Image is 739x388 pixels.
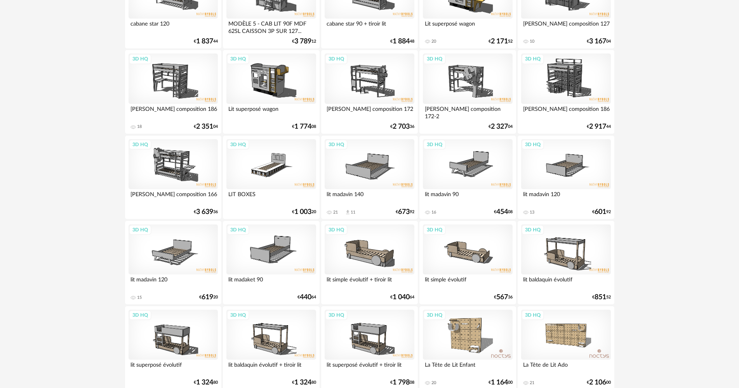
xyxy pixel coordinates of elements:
[325,360,414,375] div: lit superposé évolutif + tiroir lit
[589,39,606,44] span: 3 167
[390,295,414,300] div: € 64
[196,209,213,215] span: 3 639
[390,124,414,129] div: € 36
[518,221,614,305] a: 3D HQ lit baldaquin évolutif €85152
[494,209,513,215] div: € 08
[587,124,611,129] div: € 44
[491,39,508,44] span: 2 171
[325,274,414,290] div: lit simple évolutif + tiroir lit
[321,221,417,305] a: 3D HQ lit simple évolutif + tiroir lit €1 04064
[398,209,410,215] span: 673
[321,136,417,219] a: 3D HQ lit madavin 140 21 Download icon 11 €67392
[292,124,316,129] div: € 08
[496,295,508,300] span: 567
[592,295,611,300] div: € 52
[202,295,213,300] span: 619
[333,210,338,215] div: 21
[390,380,414,385] div: € 08
[351,210,355,215] div: 11
[423,54,446,64] div: 3D HQ
[521,360,610,375] div: La Tête de Lit Ado
[530,380,534,386] div: 21
[129,360,218,375] div: lit superposé évolutif
[423,104,512,119] div: [PERSON_NAME] composition 172-2
[522,140,544,150] div: 3D HQ
[129,225,151,235] div: 3D HQ
[587,380,611,385] div: € 00
[125,50,221,134] a: 3D HQ [PERSON_NAME] composition 186 18 €2 35104
[530,210,534,215] div: 13
[125,221,221,305] a: 3D HQ lit madavin 120 15 €61920
[129,189,218,205] div: [PERSON_NAME] composition 166
[522,54,544,64] div: 3D HQ
[226,274,316,290] div: lit madaket 90
[595,209,606,215] span: 601
[518,50,614,134] a: 3D HQ [PERSON_NAME] composition 186 €2 91744
[345,209,351,215] span: Download icon
[522,310,544,320] div: 3D HQ
[129,54,151,64] div: 3D HQ
[595,295,606,300] span: 851
[321,50,417,134] a: 3D HQ [PERSON_NAME] composition 172 €2 70336
[223,50,319,134] a: 3D HQ Lit superposé wagon €1 77408
[194,124,218,129] div: € 04
[292,380,316,385] div: € 80
[297,295,316,300] div: € 64
[199,295,218,300] div: € 20
[491,380,508,385] span: 1 164
[521,274,610,290] div: lit baldaquin évolutif
[325,104,414,119] div: [PERSON_NAME] composition 172
[325,189,414,205] div: lit madavin 140
[125,136,221,219] a: 3D HQ [PERSON_NAME] composition 166 €3 63936
[423,189,512,205] div: lit madavin 90
[522,225,544,235] div: 3D HQ
[393,124,410,129] span: 2 703
[196,124,213,129] span: 2 351
[194,39,218,44] div: € 44
[226,19,316,34] div: MODÈLE 5 - CAB LIT 90F MDF 62SL CAISSON 3P SUR 127...
[325,225,348,235] div: 3D HQ
[390,39,414,44] div: € 48
[292,209,316,215] div: € 20
[137,124,142,129] div: 18
[226,104,316,119] div: Lit superposé wagon
[489,39,513,44] div: € 52
[489,124,513,129] div: € 04
[423,140,446,150] div: 3D HQ
[589,380,606,385] span: 2 106
[431,210,436,215] div: 16
[393,39,410,44] span: 1 884
[419,221,516,305] a: 3D HQ lit simple évolutif €56736
[423,310,446,320] div: 3D HQ
[226,189,316,205] div: LIT BOXES
[325,140,348,150] div: 3D HQ
[194,380,218,385] div: € 80
[431,380,436,386] div: 20
[431,39,436,44] div: 20
[496,209,508,215] span: 454
[521,104,610,119] div: [PERSON_NAME] composition 186
[589,124,606,129] span: 2 917
[223,221,319,305] a: 3D HQ lit madaket 90 €44064
[129,310,151,320] div: 3D HQ
[325,19,414,34] div: cabane star 90 + tiroir lit
[227,225,249,235] div: 3D HQ
[521,19,610,34] div: [PERSON_NAME] composition 127
[294,39,311,44] span: 3 789
[419,136,516,219] a: 3D HQ lit madavin 90 16 €45408
[129,274,218,290] div: lit madavin 120
[587,39,611,44] div: € 04
[294,209,311,215] span: 1 003
[494,295,513,300] div: € 36
[292,39,316,44] div: € 12
[227,310,249,320] div: 3D HQ
[196,380,213,385] span: 1 324
[530,39,534,44] div: 10
[294,380,311,385] span: 1 324
[489,380,513,385] div: € 00
[423,225,446,235] div: 3D HQ
[196,39,213,44] span: 1 837
[227,54,249,64] div: 3D HQ
[325,54,348,64] div: 3D HQ
[423,19,512,34] div: Lit superposé wagon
